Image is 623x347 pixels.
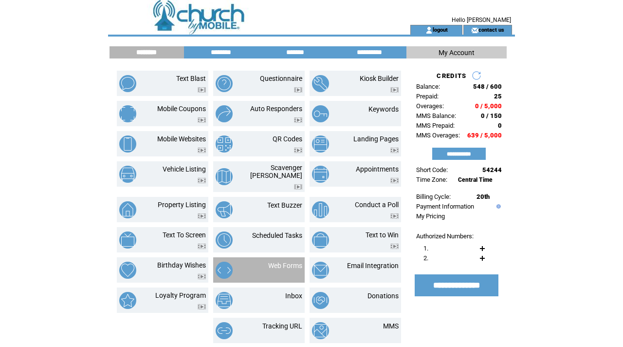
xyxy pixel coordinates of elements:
[368,105,399,113] a: Keywords
[390,178,399,183] img: video.png
[216,135,233,153] img: qr-codes.png
[439,49,475,57] span: My Account
[198,178,206,183] img: video.png
[198,213,206,219] img: video.png
[355,201,399,209] a: Conduct a Poll
[366,231,399,239] a: Text to Win
[163,165,206,173] a: Vehicle Listing
[467,132,502,139] span: 639 / 5,000
[158,201,206,209] a: Property Listing
[356,165,399,173] a: Appointments
[285,292,302,300] a: Inbox
[119,292,136,309] img: loyalty-program.png
[267,201,302,209] a: Text Buzzer
[157,105,206,113] a: Mobile Coupons
[157,261,206,269] a: Birthday Wishes
[416,112,456,119] span: MMS Balance:
[119,201,136,218] img: property-listing.png
[216,262,233,279] img: web-forms.png
[119,231,136,249] img: text-to-screen.png
[198,244,206,249] img: video.png
[312,292,329,309] img: donations.png
[390,213,399,219] img: video.png
[198,117,206,123] img: video.png
[473,83,502,90] span: 548 / 600
[416,83,440,90] span: Balance:
[198,87,206,93] img: video.png
[367,292,399,300] a: Donations
[198,148,206,153] img: video.png
[250,164,302,179] a: Scavenger [PERSON_NAME]
[198,274,206,279] img: video.png
[252,231,302,239] a: Scheduled Tasks
[475,102,502,110] span: 0 / 5,000
[119,262,136,279] img: birthday-wishes.png
[416,93,439,100] span: Prepaid:
[273,135,302,143] a: QR Codes
[416,122,455,129] span: MMS Prepaid:
[216,231,233,249] img: scheduled-tasks.png
[312,201,329,218] img: conduct-a-poll.png
[294,148,302,153] img: video.png
[425,26,433,34] img: account_icon.gif
[163,231,206,239] a: Text To Screen
[433,26,448,33] a: logout
[176,75,206,82] a: Text Blast
[416,212,445,220] a: My Pricing
[476,193,490,200] span: 20th
[312,322,329,339] img: mms.png
[458,176,493,183] span: Central Time
[216,292,233,309] img: inbox.png
[312,105,329,122] img: keywords.png
[119,166,136,183] img: vehicle-listing.png
[416,203,474,210] a: Payment Information
[471,26,478,34] img: contact_us_icon.gif
[198,304,206,309] img: video.png
[294,87,302,93] img: video.png
[294,184,302,190] img: video.png
[416,232,474,240] span: Authorized Numbers:
[452,17,511,23] span: Hello [PERSON_NAME]
[312,262,329,279] img: email-integration.png
[294,117,302,123] img: video.png
[353,135,399,143] a: Landing Pages
[157,135,206,143] a: Mobile Websites
[423,245,428,252] span: 1.
[494,204,501,209] img: help.gif
[498,122,502,129] span: 0
[216,168,233,185] img: scavenger-hunt.png
[478,26,504,33] a: contact us
[216,201,233,218] img: text-buzzer.png
[390,148,399,153] img: video.png
[482,166,502,173] span: 54244
[155,291,206,299] a: Loyalty Program
[119,105,136,122] img: mobile-coupons.png
[416,132,460,139] span: MMS Overages:
[216,322,233,339] img: tracking-url.png
[312,166,329,183] img: appointments.png
[312,231,329,249] img: text-to-win.png
[437,72,466,79] span: CREDITS
[481,112,502,119] span: 0 / 150
[494,93,502,100] span: 25
[416,102,444,110] span: Overages:
[416,193,451,200] span: Billing Cycle:
[216,105,233,122] img: auto-responders.png
[390,244,399,249] img: video.png
[383,322,399,330] a: MMS
[390,87,399,93] img: video.png
[347,262,399,270] a: Email Integration
[312,135,329,153] img: landing-pages.png
[312,75,329,92] img: kiosk-builder.png
[268,262,302,270] a: Web Forms
[119,75,136,92] img: text-blast.png
[360,75,399,82] a: Kiosk Builder
[250,105,302,113] a: Auto Responders
[423,254,428,262] span: 2.
[416,176,447,183] span: Time Zone:
[119,135,136,153] img: mobile-websites.png
[260,75,302,82] a: Questionnaire
[262,322,302,330] a: Tracking URL
[416,166,448,173] span: Short Code:
[216,75,233,92] img: questionnaire.png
